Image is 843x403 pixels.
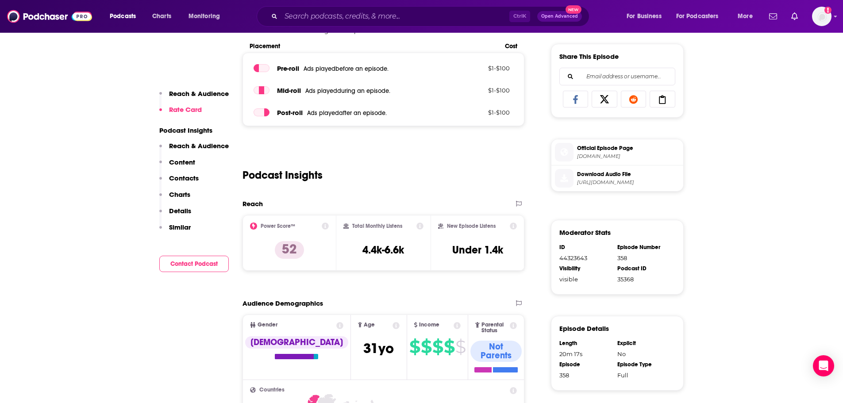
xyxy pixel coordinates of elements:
[555,169,680,188] a: Download Audio File[URL][DOMAIN_NAME]
[481,322,508,334] span: Parental Status
[617,350,670,357] div: No
[670,9,731,23] button: open menu
[577,179,680,186] span: https://traffic.libsyn.com/secure/theleadpedalpodcast/LP358_Whats_New_Sept.mp3?dest-id=277530
[650,91,675,107] a: Copy Link
[363,340,394,357] span: 31 yo
[452,243,503,257] h3: Under 1.4k
[559,350,612,357] div: 20m 17s
[305,87,390,95] span: Ads played during an episode .
[617,276,670,283] div: 35368
[788,9,801,24] a: Show notifications dropdown
[559,228,611,237] h3: Moderator Stats
[362,243,404,257] h3: 4.4k-6.6k
[258,322,277,328] span: Gender
[169,142,229,150] p: Reach & Audience
[617,265,670,272] div: Podcast ID
[421,340,431,354] span: $
[159,190,190,207] button: Charts
[169,89,229,98] p: Reach & Audience
[159,256,229,272] button: Contact Podcast
[189,10,220,23] span: Monitoring
[364,322,375,328] span: Age
[281,9,509,23] input: Search podcasts, credits, & more...
[617,372,670,379] div: Full
[812,7,831,26] button: Show profile menu
[146,9,177,23] a: Charts
[738,10,753,23] span: More
[452,87,510,94] p: $ 1 - $ 100
[159,126,229,134] p: Podcast Insights
[159,105,202,122] button: Rate Card
[559,244,612,251] div: ID
[159,89,229,106] button: Reach & Audience
[559,340,612,347] div: Length
[159,223,191,239] button: Similar
[152,10,171,23] span: Charts
[277,64,299,73] span: Pre -roll
[169,223,191,231] p: Similar
[409,340,420,354] span: $
[169,158,195,166] p: Content
[7,8,92,25] img: Podchaser - Follow, Share and Rate Podcasts
[559,361,612,368] div: Episode
[159,207,191,223] button: Details
[537,11,582,22] button: Open AdvancedNew
[559,52,619,61] h3: Share This Episode
[159,142,229,158] button: Reach & Audience
[559,372,612,379] div: 358
[104,9,147,23] button: open menu
[812,7,831,26] img: User Profile
[277,86,301,95] span: Mid -roll
[169,190,190,199] p: Charts
[559,68,675,85] div: Search followers
[265,6,598,27] div: Search podcasts, credits, & more...
[470,341,522,362] div: Not Parents
[617,254,670,261] div: 358
[261,223,295,229] h2: Power Score™
[243,200,263,208] h2: Reach
[617,361,670,368] div: Episode Type
[577,144,680,152] span: Official Episode Page
[245,336,348,349] div: [DEMOGRAPHIC_DATA]
[110,10,136,23] span: Podcasts
[452,109,510,116] p: $ 1 - $ 100
[566,5,581,14] span: New
[766,9,781,24] a: Show notifications dropdown
[243,299,323,307] h2: Audience Demographics
[577,170,680,178] span: Download Audio File
[617,340,670,347] div: Explicit
[731,9,764,23] button: open menu
[243,169,323,182] h2: Podcast Insights
[447,223,496,229] h2: New Episode Listens
[559,254,612,261] div: 44323643
[621,91,647,107] a: Share on Reddit
[563,91,589,107] a: Share on Facebook
[617,244,670,251] div: Episode Number
[352,223,402,229] h2: Total Monthly Listens
[169,207,191,215] p: Details
[592,91,617,107] a: Share on X/Twitter
[432,340,443,354] span: $
[505,42,517,50] span: Cost
[275,241,304,259] p: 52
[824,7,831,14] svg: Add a profile image
[577,153,680,160] span: sites.libsyn.com
[620,9,673,23] button: open menu
[812,7,831,26] span: Logged in as JFarrellPR
[813,355,834,376] div: Open Intercom Messenger
[169,174,199,182] p: Contacts
[676,10,719,23] span: For Podcasters
[277,108,303,117] span: Post -roll
[259,387,285,393] span: Countries
[159,158,195,174] button: Content
[541,14,578,19] span: Open Advanced
[627,10,662,23] span: For Business
[559,276,612,283] div: visible
[250,42,498,50] span: Placement
[182,9,231,23] button: open menu
[304,65,389,73] span: Ads played before an episode .
[419,322,439,328] span: Income
[559,265,612,272] div: Visibility
[159,174,199,190] button: Contacts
